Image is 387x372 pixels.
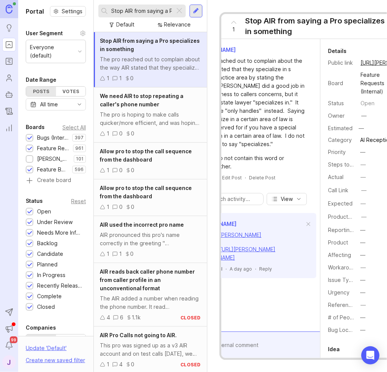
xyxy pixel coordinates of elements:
div: Companies [26,323,56,332]
div: Status [26,196,43,205]
div: — [360,226,365,234]
div: — [360,276,365,284]
div: — [360,238,365,247]
div: — [361,186,367,195]
div: 0 [131,203,134,211]
p: 397 [75,135,84,141]
svg: toggle icon [73,101,85,107]
div: [PERSON_NAME] (Public) [37,155,70,163]
a: Roadmaps [2,54,16,68]
div: Feature Requests (Internal) [37,144,69,153]
label: Steps to Reproduce [328,161,379,168]
label: By account owner [56,335,86,355]
a: [URL][PERSON_NAME][DOMAIN_NAME] [193,246,275,261]
a: Users [2,71,16,85]
a: [URL][PERSON_NAME] [206,232,261,238]
label: Affecting [328,252,351,258]
div: Edit Post [222,174,242,181]
p: 961 [75,145,84,151]
div: Reply [259,266,272,272]
div: Delete Post [249,174,275,181]
span: A day ago [230,266,252,272]
div: AIR pronounced this pro's name correctly in the greeting "[PERSON_NAME]" but the caller said his ... [100,231,201,247]
p: 596 [75,167,84,173]
button: Expected [358,199,368,209]
div: · [245,174,246,181]
div: 1 [107,129,109,138]
div: Select All [62,125,86,129]
div: 1.1k [132,313,141,322]
div: The FAQ do not contain this word or phrasing either. [193,154,305,171]
span: Allow pro to stop the call sequence from the dashboard [100,185,192,199]
a: Reporting [2,121,16,135]
span: 99 [10,336,17,343]
div: Public link [328,59,354,67]
div: User Segment [26,29,63,38]
a: Ideas [2,21,16,35]
button: Send to Autopilot [2,305,16,319]
div: J [2,355,16,369]
a: AIR used the incorrect pro nameAIR pronounced this pro's name correctly in the greeting "[PERSON_... [94,216,207,263]
div: — [360,148,365,156]
button: Workaround [358,263,368,272]
a: Create board [26,177,86,184]
button: Notifications [2,339,16,352]
label: Workaround [328,264,359,271]
div: 1 [107,360,109,369]
div: 0 [131,360,134,369]
div: Open [37,207,51,216]
label: Product [328,239,348,246]
a: Allow pro to stop the call sequence from the dashboard100 [94,179,207,216]
input: Search... [111,7,172,15]
label: ProductboardID [328,213,368,220]
label: Reference(s) [328,302,362,308]
div: Closed [37,303,55,311]
input: Search activity... [208,195,260,203]
a: Allow pro to stop the call sequence from the dashboard100 [94,143,207,179]
label: # of People Affected [328,314,382,321]
div: Update ' Default ' [26,344,67,356]
div: 0 [130,74,134,82]
a: Changelog [2,104,16,118]
div: 6 [120,313,123,322]
div: 0 [130,250,134,258]
div: Board [328,79,354,87]
div: Reset [71,199,86,203]
a: Stop AIR from saying a Pro specializes in somethingThe pro reached out to complain about the way ... [94,32,207,87]
button: Actual [358,172,368,182]
div: The pro is hoping to make calls quicker/more efficient, and was hoping we could have AIR ask call... [100,111,201,127]
div: In Progress [37,271,65,279]
div: — [360,313,365,322]
span: AIR reads back caller phone number from caller profile in an unconventional format [100,268,195,291]
div: 4 [107,313,110,322]
span: Settings [62,8,82,15]
div: closed [180,314,201,321]
button: Settings [50,6,86,17]
span: Stop AIR from saying a Pro specializes in something [100,37,200,52]
div: The AIR added a number when reading the phone number. It read [PHONE_NUMBER] as "Eight thirty 857... [100,294,201,311]
div: Under Review [37,218,73,226]
label: Issue Type [328,277,356,283]
div: Open Intercom Messenger [361,346,379,364]
button: View [267,193,307,205]
div: Status [328,99,354,107]
div: Backlog [37,239,58,247]
a: P[PERSON_NAME] [173,219,236,229]
div: Needs More Info/verif/repro [37,229,82,237]
a: AIR reads back caller phone number from caller profile in an unconventional formatThe AIR added a... [94,263,207,327]
span: 1 [233,25,235,34]
button: Steps to Reproduce [358,160,368,170]
button: ProductboardID [359,212,369,222]
img: Canny Home [6,5,12,13]
div: — [361,213,367,221]
div: Date Range [26,75,56,84]
div: 0 [119,129,123,138]
div: Candidate [37,250,63,258]
div: Relevance [164,20,191,29]
label: Priority [328,149,346,155]
div: open [361,99,375,107]
div: 1 [119,250,122,258]
div: 1 [107,203,109,211]
div: Boards [26,123,45,132]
